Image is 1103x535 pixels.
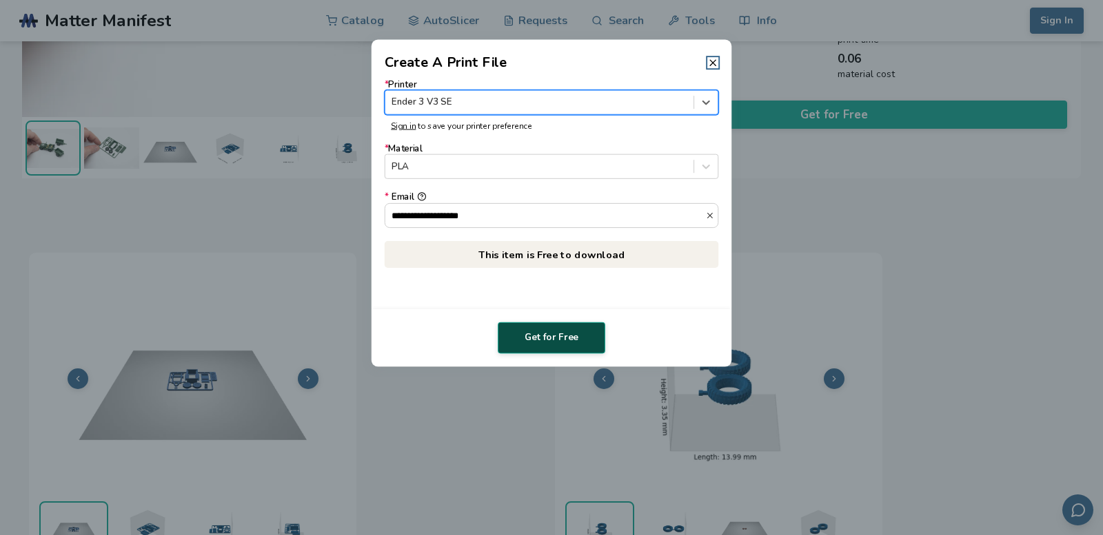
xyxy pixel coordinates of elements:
[391,121,712,131] p: to save your printer preference
[498,322,605,354] button: Get for Free
[385,144,719,179] label: Material
[385,241,719,268] p: This item is Free to download
[385,52,507,72] h2: Create A Print File
[705,211,718,220] button: *Email
[385,79,719,114] label: Printer
[391,120,416,131] a: Sign in
[385,192,719,202] div: Email
[392,162,394,172] input: *MaterialPLA
[385,203,706,227] input: *Email
[417,192,426,201] button: *Email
